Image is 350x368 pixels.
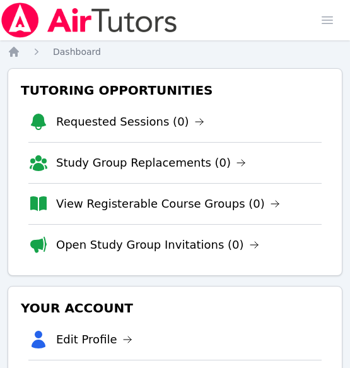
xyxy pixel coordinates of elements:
[18,79,332,102] h3: Tutoring Opportunities
[56,113,204,131] a: Requested Sessions (0)
[53,47,101,57] span: Dashboard
[56,331,132,348] a: Edit Profile
[53,45,101,58] a: Dashboard
[56,236,259,254] a: Open Study Group Invitations (0)
[56,154,246,172] a: Study Group Replacements (0)
[18,297,332,319] h3: Your Account
[56,195,280,213] a: View Registerable Course Groups (0)
[8,45,342,58] nav: Breadcrumb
